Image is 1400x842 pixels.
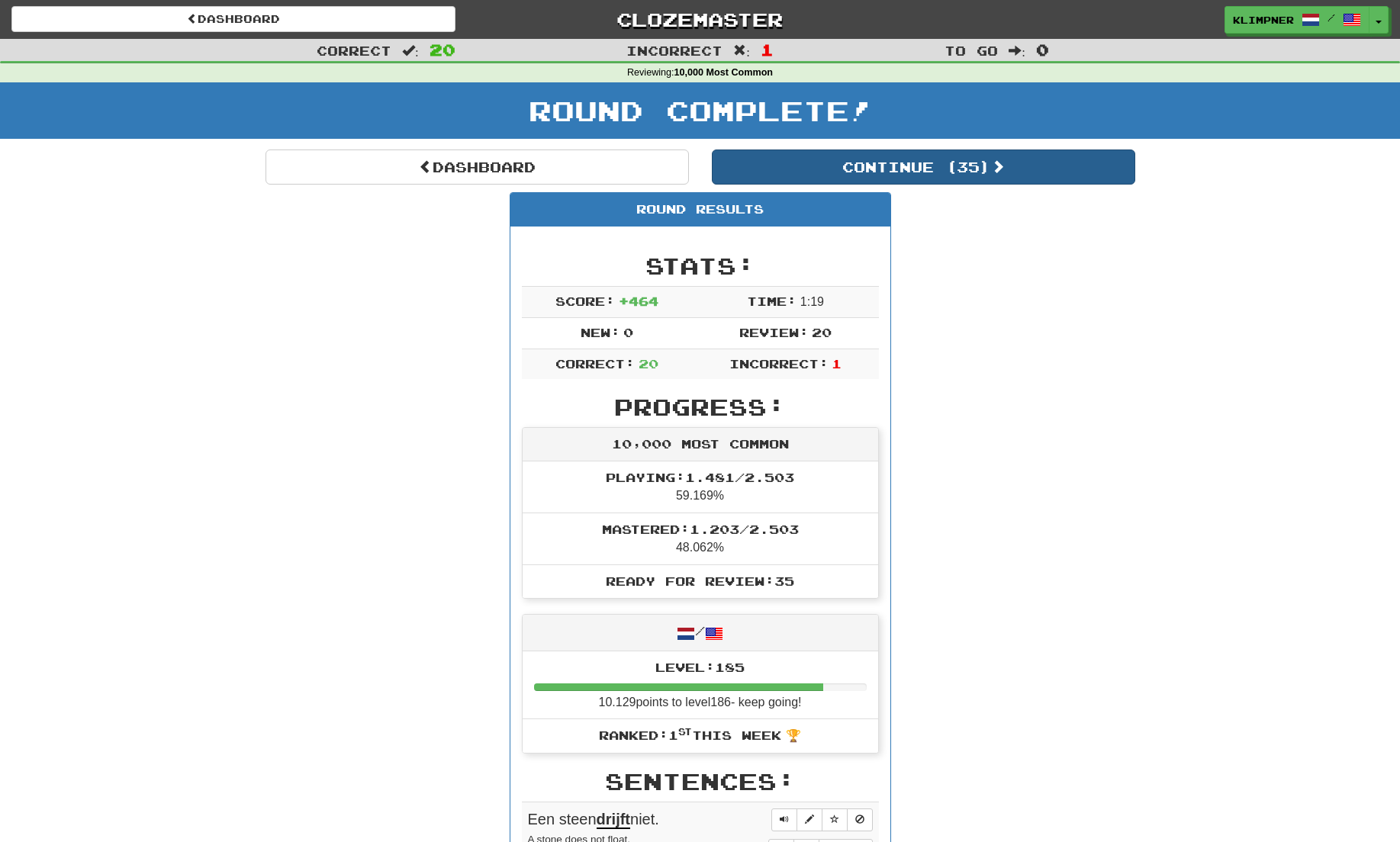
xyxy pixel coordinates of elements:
[523,461,878,513] li: 59.169%
[1009,44,1025,57] span: :
[317,43,391,58] span: Correct
[555,356,635,371] span: Correct:
[786,729,801,742] span: 🏆
[523,615,878,651] div: /
[597,811,630,829] u: drijft
[523,651,878,720] li: 10.129 points to level 186 - keep going!
[430,40,455,59] span: 20
[733,44,750,57] span: :
[606,470,794,484] span: Playing: 1.481 / 2.503
[510,193,890,227] div: Round Results
[739,325,809,339] span: Review:
[522,769,879,794] h2: Sentences:
[771,808,797,831] button: Play sentence audio
[623,325,633,339] span: 0
[639,356,658,371] span: 20
[761,40,774,59] span: 1
[800,295,824,308] span: 1 : 19
[1328,12,1335,23] span: /
[655,660,745,674] span: Level: 185
[822,808,848,831] button: Toggle favorite
[747,294,797,308] span: Time:
[626,43,723,58] span: Incorrect
[812,325,832,339] span: 20
[266,149,689,185] a: Dashboard
[619,294,658,308] span: + 464
[5,95,1395,126] h1: Round Complete!
[523,428,878,461] div: 10,000 Most Common
[11,6,455,32] a: Dashboard
[555,294,615,308] span: Score:
[1233,13,1294,27] span: klimpner
[606,574,794,588] span: Ready for Review: 35
[678,726,692,737] sup: st
[478,6,922,33] a: Clozemaster
[522,394,879,419] h2: Progress:
[847,808,873,831] button: Toggle ignore
[602,522,799,536] span: Mastered: 1.203 / 2.503
[674,67,773,78] strong: 10,000 Most Common
[1036,40,1049,59] span: 0
[402,44,419,57] span: :
[945,43,998,58] span: To go
[523,513,878,565] li: 48.062%
[832,356,842,371] span: 1
[599,728,781,742] span: Ranked: 1 this week
[581,325,620,339] span: New:
[522,253,879,278] h2: Stats:
[712,149,1135,185] button: Continue (35)
[797,808,822,831] button: Edit sentence
[771,808,873,831] div: Sentence controls
[528,811,659,829] span: Een steen niet.
[729,356,829,371] span: Incorrect:
[1225,6,1369,34] a: klimpner /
